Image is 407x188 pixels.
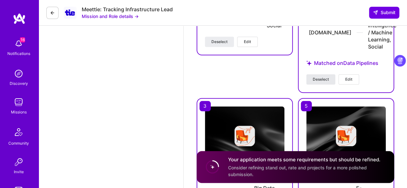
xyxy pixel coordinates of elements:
[20,37,25,42] span: 16
[373,10,378,15] i: icon SendLight
[7,50,30,57] div: Notifications
[306,74,335,85] button: Deselect
[12,37,25,50] img: bell
[8,140,29,147] div: Community
[50,10,55,15] i: icon LeftArrowDark
[82,13,139,20] button: Mission and Role details →
[211,39,227,45] span: Deselect
[244,39,251,45] span: Edit
[345,76,352,82] span: Edit
[12,156,25,168] img: Invite
[228,165,367,177] span: Consider refining stand out, rate and projects for a more polished submission.
[11,124,26,140] img: Community
[14,168,24,175] div: Invite
[306,60,311,66] i: icon StarsPurple
[338,74,359,85] button: Edit
[12,67,25,80] img: discovery
[306,52,386,74] div: Matched on Data Pipelines
[10,80,28,87] div: Discovery
[306,106,386,166] img: cover
[356,32,363,33] img: divider
[313,76,329,82] span: Deselect
[12,96,25,109] img: teamwork
[235,126,255,146] img: Company logo
[309,15,396,50] div: [DOMAIN_NAME] Artifical Intelligence / Machine Learning, Social
[205,37,234,47] button: Deselect
[64,7,77,18] img: Company Logo
[369,7,399,18] button: Submit
[336,126,356,146] img: Company logo
[205,106,284,166] img: cover
[373,9,395,16] span: Submit
[237,37,258,47] button: Edit
[228,156,386,163] h4: Your application meets some requirements but should be refined.
[13,13,26,24] img: logo
[82,6,173,13] div: Meettie: Tracking Infrastructure Lead
[11,109,27,115] div: Missions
